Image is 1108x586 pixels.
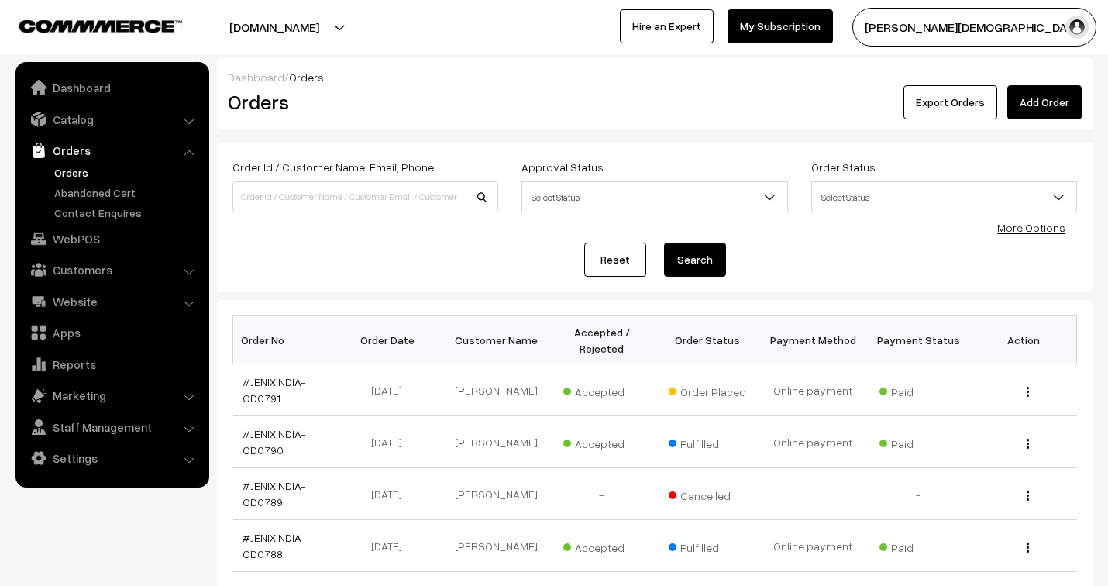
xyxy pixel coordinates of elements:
[19,74,204,102] a: Dashboard
[563,536,641,556] span: Accepted
[243,531,306,560] a: #JENIXINDIA-OD0788
[1007,85,1082,119] a: Add Order
[339,416,444,468] td: [DATE]
[812,184,1076,211] span: Select Status
[19,16,155,34] a: COMMMERCE
[444,520,549,572] td: [PERSON_NAME]
[19,225,204,253] a: WebPOS
[19,256,204,284] a: Customers
[760,520,865,572] td: Online payment
[444,364,549,416] td: [PERSON_NAME]
[19,20,182,32] img: COMMMERCE
[563,380,641,400] span: Accepted
[1027,439,1029,449] img: Menu
[669,380,746,400] span: Order Placed
[228,71,284,84] a: Dashboard
[339,364,444,416] td: [DATE]
[444,316,549,364] th: Customer Name
[760,416,865,468] td: Online payment
[19,136,204,164] a: Orders
[50,164,204,181] a: Orders
[339,316,444,364] th: Order Date
[444,416,549,468] td: [PERSON_NAME]
[865,316,971,364] th: Payment Status
[19,105,204,133] a: Catalog
[50,184,204,201] a: Abandoned Cart
[339,468,444,520] td: [DATE]
[879,536,957,556] span: Paid
[339,520,444,572] td: [DATE]
[852,8,1096,47] button: [PERSON_NAME][DEMOGRAPHIC_DATA]
[997,221,1065,234] a: More Options
[584,243,646,277] a: Reset
[19,288,204,315] a: Website
[620,9,714,43] a: Hire an Expert
[19,350,204,378] a: Reports
[760,364,865,416] td: Online payment
[521,159,604,175] label: Approval Status
[549,468,655,520] td: -
[243,375,306,405] a: #JENIXINDIA-OD0791
[289,71,324,84] span: Orders
[521,181,787,212] span: Select Status
[664,243,726,277] button: Search
[811,159,876,175] label: Order Status
[50,205,204,221] a: Contact Enquires
[233,316,339,364] th: Order No
[19,381,204,409] a: Marketing
[175,8,373,47] button: [DOMAIN_NAME]
[444,468,549,520] td: [PERSON_NAME]
[563,432,641,452] span: Accepted
[232,181,498,212] input: Order Id / Customer Name / Customer Email / Customer Phone
[1027,387,1029,397] img: Menu
[19,444,204,472] a: Settings
[522,184,786,211] span: Select Status
[1027,491,1029,501] img: Menu
[669,484,746,504] span: Cancelled
[228,90,497,114] h2: Orders
[549,316,655,364] th: Accepted / Rejected
[669,536,746,556] span: Fulfilled
[243,479,306,508] a: #JENIXINDIA-OD0789
[728,9,833,43] a: My Subscription
[760,316,865,364] th: Payment Method
[1065,16,1089,39] img: user
[865,468,971,520] td: -
[655,316,760,364] th: Order Status
[669,432,746,452] span: Fulfilled
[879,432,957,452] span: Paid
[811,181,1077,212] span: Select Status
[1027,543,1029,553] img: Menu
[19,413,204,441] a: Staff Management
[903,85,997,119] button: Export Orders
[243,427,306,457] a: #JENIXINDIA-OD0790
[19,319,204,346] a: Apps
[879,380,957,400] span: Paid
[971,316,1076,364] th: Action
[228,69,1082,85] div: /
[232,159,434,175] label: Order Id / Customer Name, Email, Phone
